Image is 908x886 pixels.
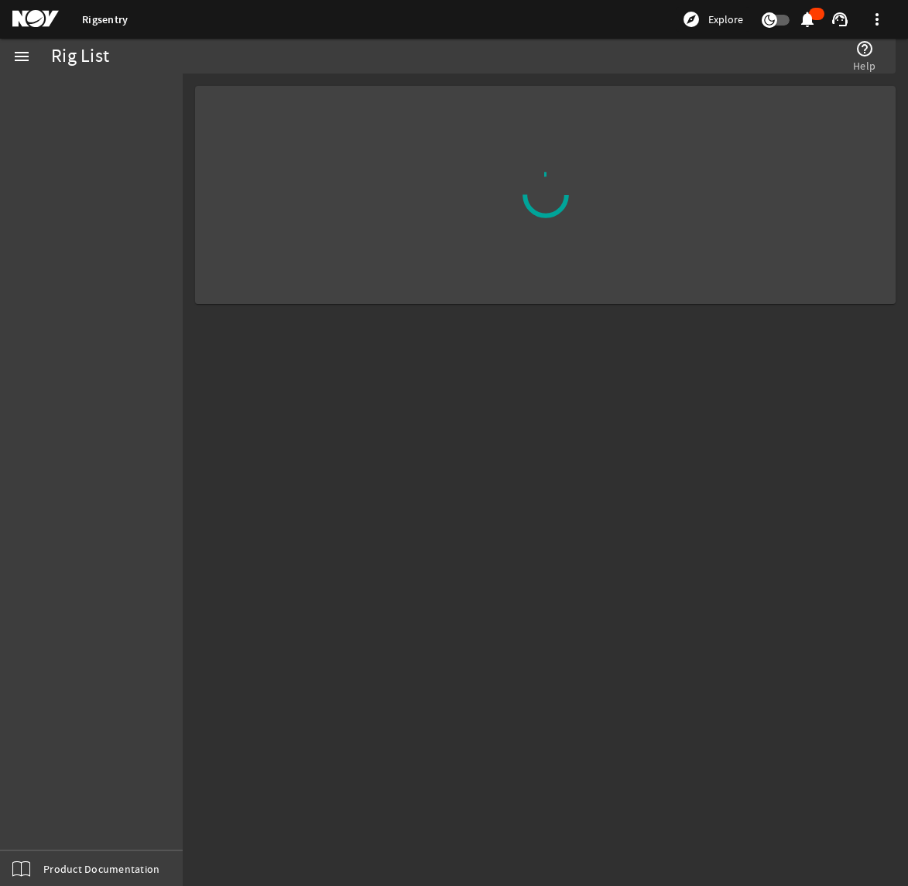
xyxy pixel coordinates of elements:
[708,12,743,27] span: Explore
[831,10,849,29] mat-icon: support_agent
[682,10,701,29] mat-icon: explore
[798,10,817,29] mat-icon: notifications
[858,1,896,38] button: more_vert
[676,7,749,32] button: Explore
[855,39,874,58] mat-icon: help_outline
[51,49,109,64] div: Rig List
[43,861,159,877] span: Product Documentation
[12,47,31,66] mat-icon: menu
[853,58,875,74] span: Help
[82,12,128,27] a: Rigsentry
